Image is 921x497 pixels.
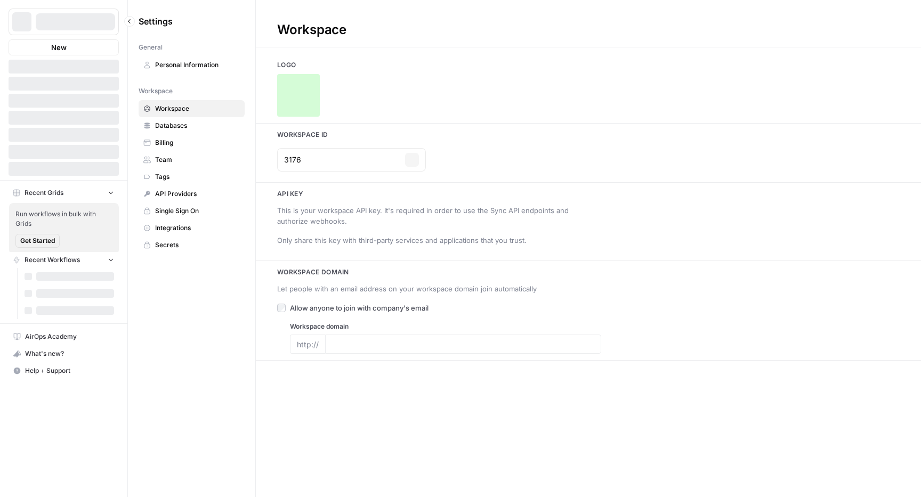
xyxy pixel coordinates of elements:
span: Tags [155,172,240,182]
a: Billing [139,134,245,151]
span: Secrets [155,240,240,250]
a: Integrations [139,219,245,237]
a: Single Sign On [139,202,245,219]
span: Workspace [155,104,240,113]
input: Allow anyone to join with company's email [277,304,286,312]
span: AirOps Academy [25,332,114,341]
div: Workspace [256,21,368,38]
button: Recent Workflows [9,252,119,268]
span: Personal Information [155,60,240,70]
span: Single Sign On [155,206,240,216]
div: Only share this key with third-party services and applications that you trust. [277,235,588,246]
div: What's new? [9,346,118,362]
a: Team [139,151,245,168]
a: Tags [139,168,245,185]
button: New [9,39,119,55]
a: Workspace [139,100,245,117]
span: Integrations [155,223,240,233]
span: General [139,43,163,52]
button: Get Started [15,234,60,248]
span: Recent Grids [25,188,63,198]
span: Run workflows in bulk with Grids [15,209,112,229]
a: API Providers [139,185,245,202]
span: New [51,42,67,53]
span: Allow anyone to join with company's email [290,303,429,313]
span: Databases [155,121,240,131]
span: Billing [155,138,240,148]
h3: Api key [256,189,921,199]
div: Let people with an email address on your workspace domain join automatically [277,283,588,294]
span: Settings [139,15,173,28]
button: Help + Support [9,362,119,379]
h3: Logo [256,60,921,70]
div: http:// [290,335,325,354]
span: Help + Support [25,366,114,376]
div: This is your workspace API key. It's required in order to use the Sync API endpoints and authoriz... [277,205,588,226]
span: Team [155,155,240,165]
h3: Workspace Domain [256,267,921,277]
button: Recent Grids [9,185,119,201]
span: Workspace [139,86,173,96]
a: Secrets [139,237,245,254]
a: AirOps Academy [9,328,119,345]
a: Personal Information [139,56,245,74]
span: Get Started [20,236,55,246]
label: Workspace domain [290,322,601,331]
button: What's new? [9,345,119,362]
span: Recent Workflows [25,255,80,265]
h3: Workspace Id [256,130,921,140]
span: API Providers [155,189,240,199]
a: Databases [139,117,245,134]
